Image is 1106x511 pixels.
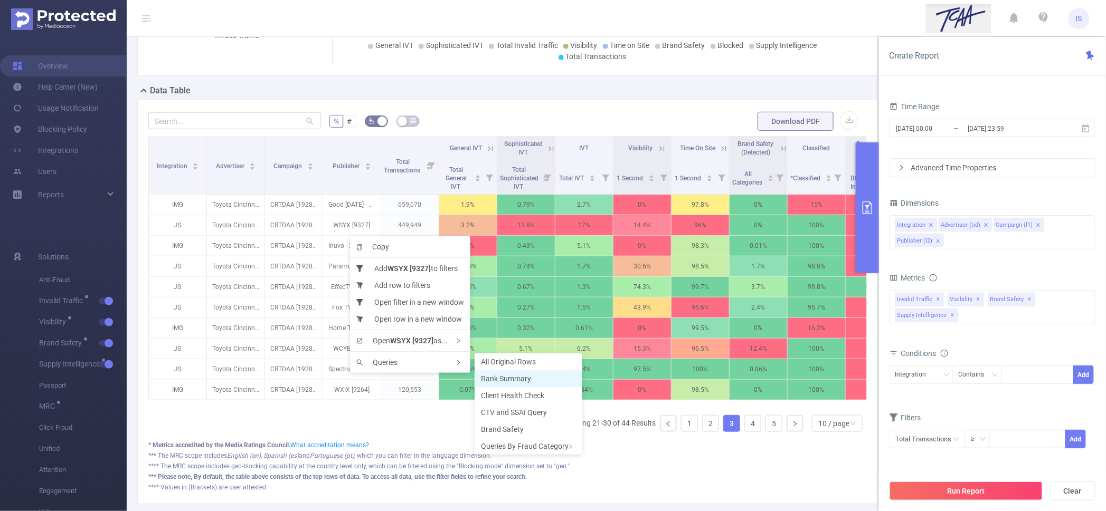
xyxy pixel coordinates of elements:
span: Campaign [274,162,304,170]
li: Add row to filters [350,277,470,294]
div: Publisher (l2) [897,234,933,248]
button: Add [1073,365,1094,384]
p: IMG [149,195,206,215]
div: Sort [826,173,832,180]
p: 99.5% [672,318,729,338]
span: Passport [39,375,127,396]
span: Brand Safety [663,41,705,50]
p: 17% [555,215,613,235]
i: icon: close [984,223,989,229]
p: 0.27% [497,297,555,317]
p: CRTDAA [192860] [265,297,323,317]
i: icon: caret-down [193,166,198,169]
p: CRTDAA [192860] [265,318,323,338]
div: Queries By Fraud Category [475,438,582,455]
p: 0% [846,380,903,400]
button: Clear [1050,481,1095,500]
p: 97.5% [613,359,671,379]
i: icon: table [410,118,416,124]
p: CRTDAA [192860] [265,195,323,215]
p: 1.9% [439,195,497,215]
p: 99.7% [672,277,729,297]
i: icon: caret-down [308,166,314,169]
span: MRC [39,402,59,410]
p: 30.6% [613,256,671,276]
p: 98.8% [788,256,845,276]
span: IS [1076,8,1082,29]
i: icon: right [568,444,573,449]
p: 0% [613,380,671,400]
p: 0% [613,195,671,215]
div: icon: rightAdvanced Time Properties [890,159,1095,177]
div: *** The MRC scope includes and , which you can filter in the language dimension. [148,451,867,460]
span: Total General IVT [446,166,467,190]
a: 1 [682,416,697,431]
button: Download PDF [758,112,834,131]
p: 95.6% [672,297,729,317]
p: Toyota Cincinnati [4291] [207,380,264,400]
p: 14.4% [613,215,671,235]
li: Campaign (l1) [994,218,1044,232]
p: Fox TV [5369] [323,297,381,317]
div: Integration [895,366,934,383]
p: 16.2% [788,318,845,338]
i: icon: info-circle [941,350,948,357]
p: 100% [788,380,845,400]
p: WSYX [9327] [323,215,381,235]
p: 449,949 [381,215,439,235]
div: Contains [959,366,992,383]
li: 4 [744,415,761,432]
p: CRTDAA [192860] [265,339,323,359]
li: 1 [681,415,698,432]
p: CRTDAA [192860] [265,359,323,379]
span: General IVT [450,144,482,152]
p: IMG [149,318,206,338]
p: 98.5% [672,256,729,276]
p: 0% [846,215,903,235]
a: 4 [745,416,761,431]
p: 0.01% [730,236,787,256]
span: 1 Second [675,175,703,182]
p: 1.3% [555,277,613,297]
i: icon: bg-colors [368,118,375,124]
i: Filter menu [598,160,613,194]
i: icon: search [356,359,368,366]
span: ✕ [951,309,955,322]
div: Sort [589,173,595,180]
p: Toyota Cincinnati [4291] [207,236,264,256]
img: Protected Media [11,8,116,30]
span: Click Fraud [39,417,127,438]
li: Showing 21-30 of 44 Results [562,415,656,432]
span: Brand Safety [481,425,524,433]
p: WXIX [9264] [323,380,381,400]
span: Visibility [628,144,653,152]
p: 0% [730,215,787,235]
i: Filter menu [540,160,555,194]
span: Invalid Traffic [895,293,944,306]
div: Sort [648,173,655,180]
span: Time On Site [680,144,715,152]
span: Supply Intelligence [39,360,103,368]
p: 0.67% [497,277,555,297]
span: Client Health Check [481,391,544,400]
i: icon: caret-down [365,166,371,169]
i: icon: down [980,436,986,443]
p: 100% [788,339,845,359]
p: 43.9% [613,297,671,317]
p: 3.2% [439,215,497,235]
p: 15% [788,195,845,215]
i: icon: caret-down [590,177,595,180]
i: icon: caret-up [475,173,481,177]
span: All Original Rows [481,358,536,366]
li: Open row in a new window [350,311,470,327]
span: Create Report [890,51,940,61]
p: JS [149,277,206,297]
span: Visibility [571,41,598,50]
li: 2 [702,415,719,432]
span: Time on Site [610,41,650,50]
span: Visibility [39,318,70,325]
span: 1 Second [617,175,645,182]
i: icon: caret-up [706,173,712,177]
i: icon: down [992,372,998,379]
input: Search... [148,112,321,129]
